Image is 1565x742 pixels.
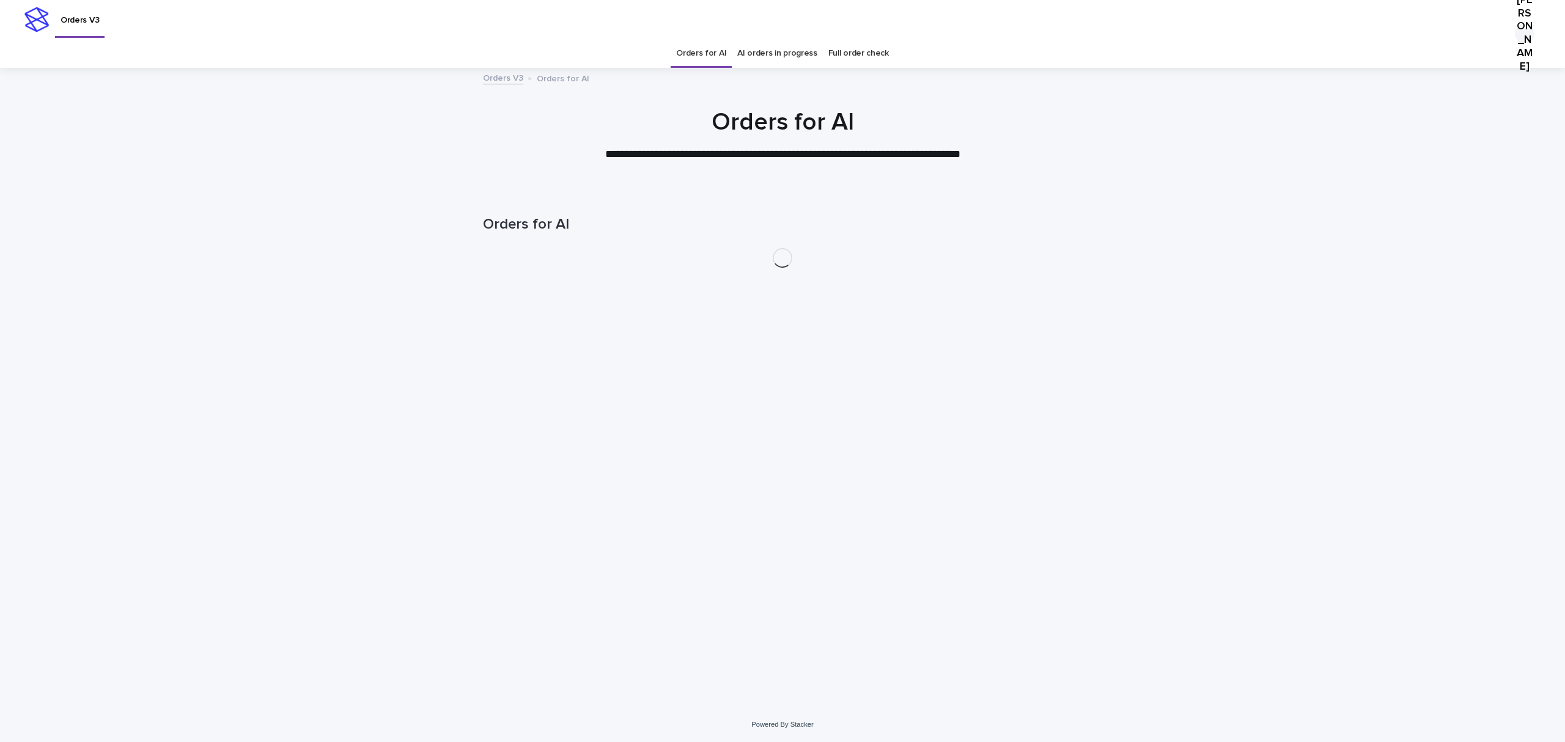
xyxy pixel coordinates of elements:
a: Full order check [828,39,889,68]
a: Powered By Stacker [751,721,813,728]
h1: Orders for AI [483,216,1082,233]
img: stacker-logo-s-only.png [24,7,49,32]
h1: Orders for AI [483,108,1082,137]
a: Orders V3 [483,70,523,84]
a: AI orders in progress [737,39,817,68]
p: Orders for AI [537,71,589,84]
div: [PERSON_NAME] [1515,24,1534,43]
a: Orders for AI [676,39,726,68]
